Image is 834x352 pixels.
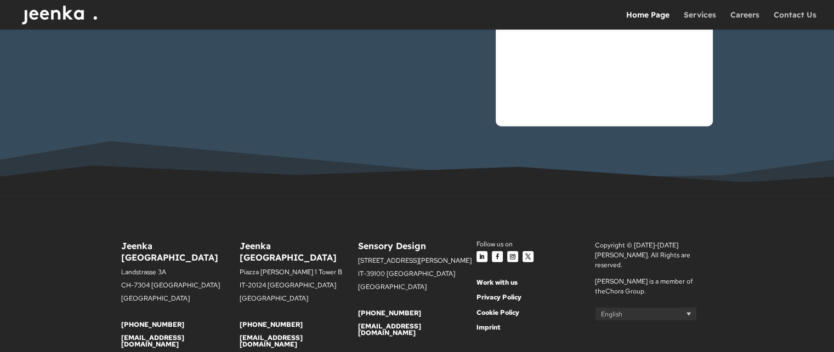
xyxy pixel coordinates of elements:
a: Chora Group [605,287,644,296]
p: IT-20124 [GEOGRAPHIC_DATA] [240,282,358,295]
a: Contact Us [774,11,816,30]
a: [EMAIL_ADDRESS][DOMAIN_NAME] [240,333,303,349]
h6: Jeenka [GEOGRAPHIC_DATA] [240,240,358,269]
a: English [595,307,697,321]
p: IT-39100 [GEOGRAPHIC_DATA] [358,270,476,284]
p: [GEOGRAPHIC_DATA] [121,295,240,308]
a: Imprint [476,323,501,332]
h6: Sensory Design [358,240,476,257]
a: Home Page [626,11,670,30]
a: Careers [730,11,759,30]
p: [GEOGRAPHIC_DATA] [240,295,358,308]
p: Piazza [PERSON_NAME] 1 Tower B [240,269,358,282]
a: Follow on LinkedIn [476,251,487,262]
span: English [601,310,622,319]
p: [STREET_ADDRESS][PERSON_NAME] [358,257,476,270]
a: [EMAIL_ADDRESS][DOMAIN_NAME] [121,333,184,349]
a: [PHONE_NUMBER] [358,309,421,318]
a: [EMAIL_ADDRESS][DOMAIN_NAME] [358,322,421,337]
p: [PERSON_NAME] is a member of the . [595,276,713,296]
a: Work with us [476,278,518,287]
a: Cookie Policy [476,308,519,317]
a: Follow on Facebook [492,251,503,262]
p: [GEOGRAPHIC_DATA] [358,284,476,297]
a: Follow on Instagram [507,251,518,262]
a: [PHONE_NUMBER] [121,320,184,329]
span: Copyright © [DATE]-[DATE] [PERSON_NAME]. All Rights are reserved. [595,241,690,269]
div: Follow us on [476,240,595,249]
p: Landstrasse 3A [121,269,240,282]
a: [PHONE_NUMBER] [240,320,303,329]
a: Services [684,11,716,30]
h6: Jeenka [GEOGRAPHIC_DATA] [121,240,240,269]
p: CH-7304 [GEOGRAPHIC_DATA] [121,282,240,295]
a: Follow on X [523,251,534,262]
a: Privacy Policy [476,293,521,302]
